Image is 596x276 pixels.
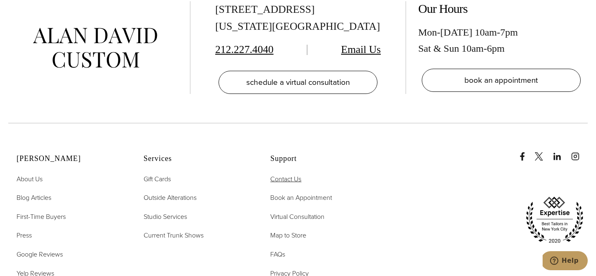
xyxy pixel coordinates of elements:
a: FAQs [270,249,285,260]
a: instagram [571,144,588,161]
a: Outside Alterations [144,192,197,203]
a: Blog Articles [17,192,51,203]
img: alan david custom [33,28,157,68]
span: Studio Services [144,212,187,221]
span: Book an Appointment [270,193,332,202]
a: Book an Appointment [270,192,332,203]
a: First-Time Buyers [17,211,66,222]
a: Google Reviews [17,249,63,260]
div: Mon-[DATE] 10am-7pm Sat & Sun 10am-6pm [418,24,584,56]
span: Current Trunk Shows [144,230,204,240]
span: Blog Articles [17,193,51,202]
span: schedule a virtual consultation [246,76,350,88]
a: Current Trunk Shows [144,230,204,241]
a: Map to Store [270,230,306,241]
a: Press [17,230,32,241]
span: About Us [17,174,43,184]
a: linkedin [553,144,570,161]
span: Map to Store [270,230,306,240]
h2: Support [270,154,377,163]
a: Contact Us [270,174,301,185]
span: Contact Us [270,174,301,184]
a: Email Us [341,43,381,55]
a: book an appointment [422,69,581,92]
a: Facebook [518,144,533,161]
iframe: Opens a widget where you can chat to one of our agents [543,251,588,272]
a: x/twitter [535,144,551,161]
h2: Our Hours [418,1,584,16]
span: book an appointment [464,74,538,86]
span: First-Time Buyers [17,212,66,221]
span: Press [17,230,32,240]
span: Virtual Consultation [270,212,324,221]
h2: [PERSON_NAME] [17,154,123,163]
span: Outside Alterations [144,193,197,202]
img: expertise, best tailors in new york city 2020 [521,194,588,247]
a: About Us [17,174,43,185]
span: Gift Cards [144,174,171,184]
a: schedule a virtual consultation [219,71,377,94]
nav: Services Footer Nav [144,174,250,241]
h2: Services [144,154,250,163]
div: [STREET_ADDRESS] [US_STATE][GEOGRAPHIC_DATA] [215,1,381,35]
span: Google Reviews [17,250,63,259]
a: 212.227.4040 [215,43,274,55]
span: FAQs [270,250,285,259]
a: Gift Cards [144,174,171,185]
a: Studio Services [144,211,187,222]
a: Virtual Consultation [270,211,324,222]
